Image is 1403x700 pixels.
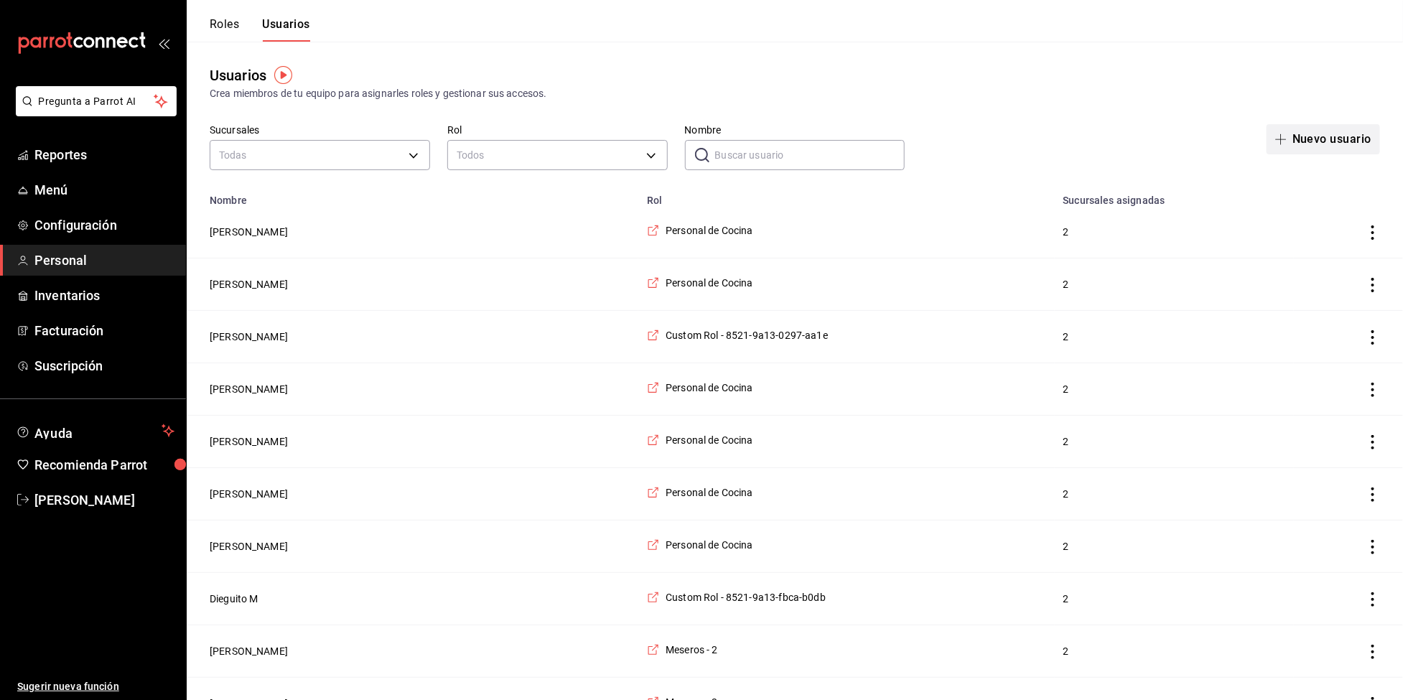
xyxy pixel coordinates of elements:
[210,140,430,170] div: Todas
[1366,592,1380,607] button: actions
[1063,434,1277,449] span: 2
[210,65,266,86] div: Usuarios
[262,17,310,42] button: Usuarios
[447,126,668,136] label: Rol
[210,539,288,554] button: [PERSON_NAME]
[210,17,310,42] div: navigation tabs
[1366,278,1380,292] button: actions
[39,94,154,109] span: Pregunta a Parrot AI
[1063,487,1277,501] span: 2
[666,381,753,395] span: Personal de Cocina
[16,86,177,116] button: Pregunta a Parrot AI
[210,86,1380,101] div: Crea miembros de tu equipo para asignarles roles y gestionar sus accesos.
[666,538,753,552] span: Personal de Cocina
[1366,540,1380,554] button: actions
[1366,225,1380,240] button: actions
[1063,225,1277,239] span: 2
[647,276,753,290] a: Personal de Cocina
[1366,383,1380,397] button: actions
[447,140,668,170] div: Todos
[647,381,753,395] a: Personal de Cocina
[715,141,905,169] input: Buscar usuario
[1063,539,1277,554] span: 2
[34,321,174,340] span: Facturación
[638,186,1054,206] th: Rol
[187,186,638,206] th: Nombre
[210,382,288,396] button: [PERSON_NAME]
[666,328,828,342] span: Custom Rol - 8521-9a13-0297-aa1e
[210,225,288,239] button: [PERSON_NAME]
[210,17,239,42] button: Roles
[685,126,905,136] label: Nombre
[1063,382,1277,396] span: 2
[210,126,430,136] label: Sucursales
[647,328,828,342] a: Custom Rol - 8521-9a13-0297-aa1e
[1063,330,1277,344] span: 2
[1063,277,1277,291] span: 2
[34,180,174,200] span: Menú
[1366,645,1380,659] button: actions
[210,277,288,291] button: [PERSON_NAME]
[647,538,753,552] a: Personal de Cocina
[647,433,753,447] a: Personal de Cocina
[210,434,288,449] button: [PERSON_NAME]
[210,487,288,501] button: [PERSON_NAME]
[666,276,753,290] span: Personal de Cocina
[210,330,288,344] button: [PERSON_NAME]
[666,223,753,238] span: Personal de Cocina
[274,66,292,84] img: Tooltip marker
[34,215,174,235] span: Configuración
[1267,124,1380,154] button: Nuevo usuario
[210,644,288,658] button: [PERSON_NAME]
[1055,186,1294,206] th: Sucursales asignadas
[34,455,174,475] span: Recomienda Parrot
[210,592,258,606] button: Dieguito M
[647,643,718,657] a: Meseros - 2
[1063,644,1277,658] span: 2
[34,251,174,270] span: Personal
[34,145,174,164] span: Reportes
[666,433,753,447] span: Personal de Cocina
[647,223,753,238] a: Personal de Cocina
[10,104,177,119] a: Pregunta a Parrot AI
[34,490,174,510] span: [PERSON_NAME]
[34,356,174,375] span: Suscripción
[666,485,753,500] span: Personal de Cocina
[1366,487,1380,502] button: actions
[17,679,174,694] span: Sugerir nueva función
[666,643,718,657] span: Meseros - 2
[1063,592,1277,606] span: 2
[666,590,826,605] span: Custom Rol - 8521-9a13-fbca-b0db
[34,286,174,305] span: Inventarios
[34,422,156,439] span: Ayuda
[1366,330,1380,345] button: actions
[1366,435,1380,449] button: actions
[647,590,826,605] a: Custom Rol - 8521-9a13-fbca-b0db
[158,37,169,49] button: open_drawer_menu
[647,485,753,500] a: Personal de Cocina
